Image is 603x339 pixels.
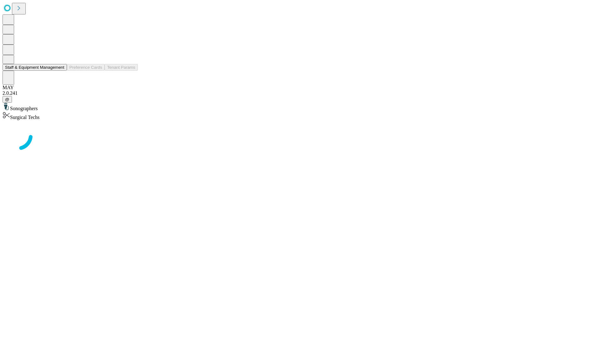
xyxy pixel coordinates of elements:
[3,103,600,111] div: Sonographers
[3,85,600,90] div: MAY
[3,64,67,71] button: Staff & Equipment Management
[3,111,600,120] div: Surgical Techs
[3,96,12,103] button: @
[105,64,138,71] button: Tenant Params
[5,97,9,102] span: @
[67,64,105,71] button: Preference Cards
[3,90,600,96] div: 2.0.241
